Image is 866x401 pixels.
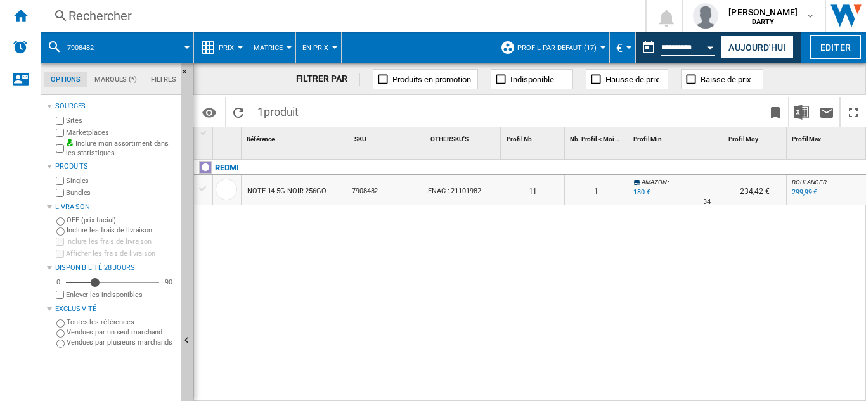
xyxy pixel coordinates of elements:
[56,250,64,258] input: Afficher les frais de livraison
[430,136,469,143] span: OTHER SKU'S
[792,136,821,143] span: Profil Max
[814,97,839,127] button: Envoyer ce rapport par email
[504,127,564,147] div: Profil Nb Sort None
[66,116,176,125] label: Sites
[55,304,176,314] div: Exclusivité
[67,215,176,225] label: OFF (prix facial)
[841,97,866,127] button: Plein écran
[56,319,65,328] input: Toutes les références
[56,177,64,185] input: Singles
[56,129,64,137] input: Marketplaces
[254,32,289,63] button: Matrice
[631,127,723,147] div: Sort None
[373,69,478,89] button: Produits en promotion
[67,317,176,327] label: Toutes les références
[565,175,628,205] div: 1
[13,39,28,54] img: alerts-logo.svg
[425,175,501,205] div: FNAC : 21101982
[216,127,241,147] div: Sort None
[510,75,554,84] span: Indisponible
[491,69,573,89] button: Indisponible
[703,196,711,208] div: Délai de livraison : 34 jours
[47,32,187,63] div: 7908482
[616,32,629,63] button: €
[728,136,758,143] span: Profil Moy
[181,63,196,86] button: Masquer
[794,105,809,120] img: excel-24x24.png
[56,117,64,125] input: Sites
[586,69,668,89] button: Hausse de prix
[642,179,666,186] span: AMAZON
[567,127,628,147] div: Nb. Profil < Moi Sort None
[792,179,827,186] span: BOULANGER
[66,128,176,137] label: Marketplaces
[726,127,786,147] div: Sort None
[500,32,603,63] div: Profil par défaut (17)
[264,105,299,118] span: produit
[352,127,425,147] div: Sort None
[200,32,240,63] div: Prix
[631,186,650,199] div: Mise à jour : samedi 16 août 2025 00:00
[162,277,176,287] div: 90
[67,338,176,347] label: Vendues par plusieurs marchands
[56,141,64,156] input: Inclure mon assortiment dans les statistiques
[55,101,176,111] div: Sources
[197,101,222,124] button: Options
[55,263,176,273] div: Disponibilité 28 Jours
[517,44,597,52] span: Profil par défaut (17)
[66,188,176,198] label: Bundles
[790,186,817,199] div: Mise à jour : samedi 16 août 2025 00:00
[352,127,425,147] div: SKU Sort None
[56,238,64,246] input: Inclure les frais de livraison
[354,136,366,143] span: SKU
[56,217,65,226] input: OFF (prix facial)
[302,44,328,52] span: En Prix
[66,276,159,289] md-slider: Disponibilité
[144,72,183,87] md-tab-item: Filtres
[636,32,718,63] div: Ce rapport est basé sur une date antérieure à celle d'aujourd'hui.
[428,127,501,147] div: OTHER SKU'S Sort None
[763,97,788,127] button: Créer un favoris
[67,226,176,235] label: Inclure les frais de livraison
[428,127,501,147] div: Sort None
[570,136,614,143] span: Nb. Profil < Moi
[723,175,786,205] div: 234,42 €
[226,97,251,127] button: Recharger
[55,162,176,172] div: Produits
[244,127,349,147] div: Référence Sort None
[789,97,814,127] button: Télécharger au format Excel
[67,328,176,337] label: Vendues par un seul marchand
[56,340,65,348] input: Vendues par plusieurs marchands
[681,69,763,89] button: Baisse de prix
[610,32,636,63] md-menu: Currency
[517,32,603,63] button: Profil par défaut (17)
[55,202,176,212] div: Livraison
[68,7,612,25] div: Rechercher
[701,75,751,84] span: Baisse de prix
[392,75,471,84] span: Produits en promotion
[720,35,794,59] button: Aujourd'hui
[699,34,722,57] button: Open calendar
[247,177,326,206] div: NOTE 14 5G NOIR 256GO
[66,176,176,186] label: Singles
[636,35,661,60] button: md-calendar
[66,139,74,146] img: mysite-bg-18x18.png
[56,189,64,197] input: Bundles
[66,249,176,258] label: Afficher les frais de livraison
[244,127,349,147] div: Sort None
[631,127,723,147] div: Profil Min Sort None
[349,175,425,205] div: 7908482
[302,32,335,63] button: En Prix
[67,44,94,52] span: 7908482
[567,127,628,147] div: Sort None
[752,18,775,26] b: DARTY
[616,41,623,54] span: €
[56,291,64,299] input: Afficher les frais de livraison
[254,44,283,52] span: Matrice
[296,73,361,86] div: FILTRER PAR
[726,127,786,147] div: Profil Moy Sort None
